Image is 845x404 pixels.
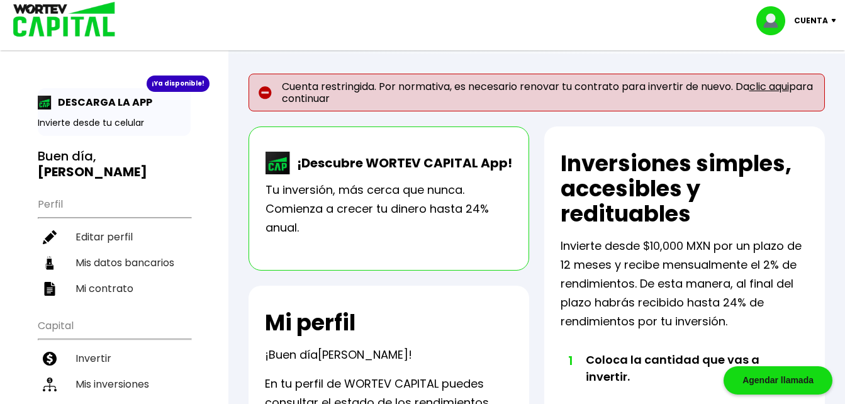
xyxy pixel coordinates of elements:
[749,79,789,94] a: clic aqui
[38,190,191,301] ul: Perfil
[282,81,815,104] span: Cuenta restringida. Por normativa, es necesario renovar tu contrato para invertir de nuevo. Da pa...
[794,11,828,30] p: Cuenta
[561,151,809,227] h2: Inversiones simples, accesibles y redituables
[756,6,794,35] img: profile-image
[724,366,832,395] div: Agendar llamada
[43,378,57,391] img: inversiones-icon.6695dc30.svg
[828,19,845,23] img: icon-down
[38,96,52,109] img: app-icon
[38,345,191,371] a: Invertir
[43,230,57,244] img: editar-icon.952d3147.svg
[265,310,355,335] h2: Mi perfil
[38,116,191,130] p: Invierte desde tu celular
[567,351,573,370] span: 1
[318,347,408,362] span: [PERSON_NAME]
[38,276,191,301] a: Mi contrato
[43,256,57,270] img: datos-icon.10cf9172.svg
[43,352,57,366] img: invertir-icon.b3b967d7.svg
[259,86,272,99] img: error-circle.027baa21.svg
[38,250,191,276] a: Mis datos bancarios
[147,76,210,92] div: ¡Ya disponible!
[561,237,809,331] p: Invierte desde $10,000 MXN por un plazo de 12 meses y recibe mensualmente el 2% de rendimientos. ...
[38,371,191,397] a: Mis inversiones
[265,345,412,364] p: ¡Buen día !
[291,154,512,172] p: ¡Descubre WORTEV CAPITAL App!
[52,94,152,110] p: DESCARGA LA APP
[38,163,147,181] b: [PERSON_NAME]
[38,149,191,180] h3: Buen día,
[38,224,191,250] a: Editar perfil
[266,181,512,237] p: Tu inversión, más cerca que nunca. Comienza a crecer tu dinero hasta 24% anual.
[43,282,57,296] img: contrato-icon.f2db500c.svg
[266,152,291,174] img: wortev-capital-app-icon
